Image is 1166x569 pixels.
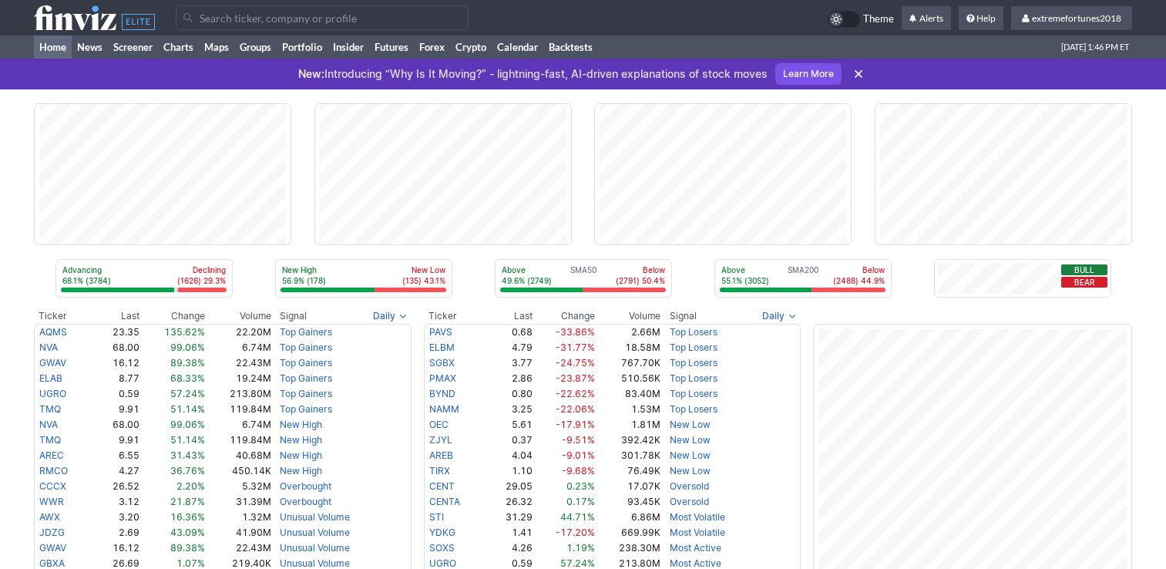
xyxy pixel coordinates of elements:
[206,479,272,494] td: 5.32M
[596,371,662,386] td: 510.56K
[556,342,595,353] span: -31.77%
[369,35,414,59] a: Futures
[170,496,205,507] span: 21.87%
[176,5,469,30] input: Search
[170,419,205,430] span: 99.06%
[502,275,552,286] p: 49.6% (2749)
[282,275,326,286] p: 56.9% (178)
[596,433,662,448] td: 392.42K
[39,372,62,384] a: ELAB
[206,371,272,386] td: 19.24M
[328,35,369,59] a: Insider
[170,511,205,523] span: 16.36%
[87,324,140,340] td: 23.35
[87,448,140,463] td: 6.55
[234,35,277,59] a: Groups
[480,540,533,556] td: 4.26
[206,402,272,417] td: 119.84M
[170,342,205,353] span: 99.06%
[480,494,533,510] td: 26.32
[280,419,322,430] a: New High
[177,264,226,275] p: Declining
[87,417,140,433] td: 68.00
[176,480,205,492] span: 2.20%
[39,388,66,399] a: UGRO
[596,479,662,494] td: 17.07K
[424,308,480,324] th: Ticker
[414,35,450,59] a: Forex
[108,35,158,59] a: Screener
[39,357,66,369] a: GWAV
[206,433,272,448] td: 119.84M
[402,264,445,275] p: New Low
[87,525,140,540] td: 2.69
[429,357,455,369] a: SGBX
[566,480,595,492] span: 0.23%
[670,310,697,322] span: Signal
[670,372,717,384] a: Top Losers
[480,463,533,479] td: 1.10
[87,355,140,371] td: 16.12
[176,557,205,569] span: 1.07%
[775,63,842,85] a: Learn More
[158,35,199,59] a: Charts
[500,264,667,288] div: SMA50
[164,326,205,338] span: 135.62%
[596,386,662,402] td: 83.40M
[720,264,886,288] div: SMA200
[502,264,552,275] p: Above
[596,510,662,525] td: 6.86M
[596,355,662,371] td: 767.70K
[72,35,108,59] a: News
[39,326,67,338] a: AQMS
[480,355,533,371] td: 3.77
[429,511,444,523] a: STI
[596,417,662,433] td: 1.81M
[280,511,350,523] a: Unusual Volume
[480,448,533,463] td: 4.04
[670,342,717,353] a: Top Losers
[39,342,58,353] a: NVA
[87,433,140,448] td: 9.91
[34,35,72,59] a: Home
[1011,6,1132,31] a: extremefortunes2018
[492,35,543,59] a: Calendar
[429,542,455,554] a: SOXS
[280,403,332,415] a: Top Gainers
[1061,277,1107,288] button: Bear
[560,557,595,569] span: 57.24%
[480,417,533,433] td: 5.61
[429,527,455,538] a: YDKG
[280,465,322,476] a: New High
[199,35,234,59] a: Maps
[170,449,205,461] span: 31.43%
[616,264,665,275] p: Below
[170,434,205,446] span: 51.14%
[34,308,87,324] th: Ticker
[670,511,725,523] a: Most Volatile
[566,542,595,554] span: 1.19%
[87,463,140,479] td: 4.27
[87,540,140,556] td: 16.12
[206,417,272,433] td: 6.74M
[87,371,140,386] td: 8.77
[480,402,533,417] td: 3.25
[140,308,206,324] th: Change
[177,275,226,286] p: (1626) 29.3%
[902,6,951,31] a: Alerts
[596,540,662,556] td: 238.30M
[280,527,350,538] a: Unusual Volume
[429,372,456,384] a: PMAX
[206,463,272,479] td: 450.14K
[556,372,595,384] span: -23.87%
[429,449,453,461] a: AREB
[429,326,452,338] a: PAVS
[596,324,662,340] td: 2.66M
[62,275,111,286] p: 68.1% (3784)
[206,525,272,540] td: 41.90M
[596,448,662,463] td: 301.78K
[170,388,205,399] span: 57.24%
[280,326,332,338] a: Top Gainers
[560,511,595,523] span: 44.71%
[556,419,595,430] span: -17.91%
